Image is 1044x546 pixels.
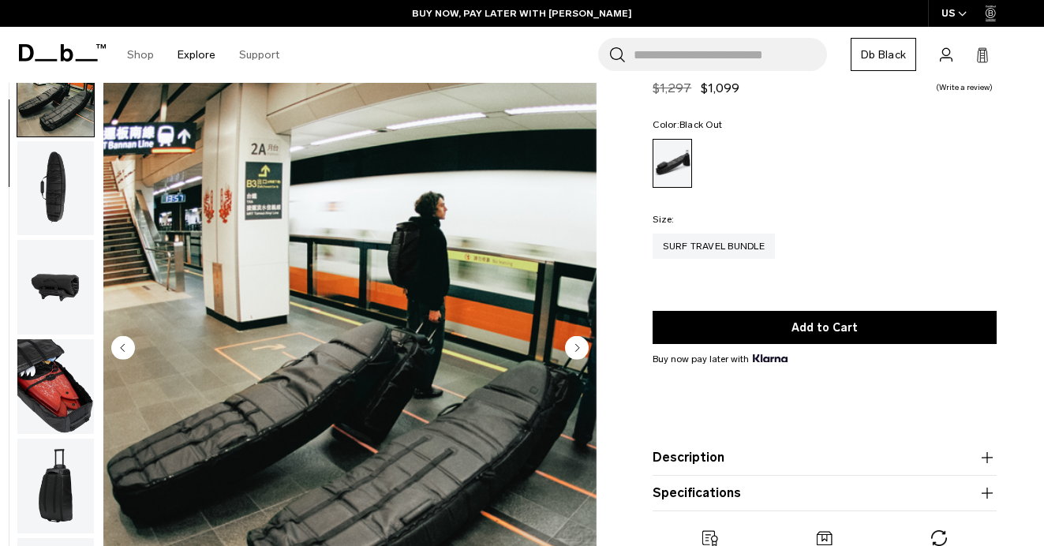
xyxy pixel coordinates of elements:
[753,354,787,362] img: {"height" => 20, "alt" => "Klarna"}
[17,239,95,335] button: Surf Travel Bundle
[653,215,674,224] legend: Size:
[653,448,997,467] button: Description
[17,240,94,335] img: Surf Travel Bundle
[178,27,215,83] a: Explore
[936,84,993,92] a: Write a review
[239,27,279,83] a: Support
[17,439,94,533] img: Surf Travel Bundle
[653,234,775,259] a: Surf Travel Bundle
[17,42,94,136] img: Surf Travel Bundle
[17,140,95,237] button: Surf Travel Bundle
[653,139,692,188] a: Black Out
[127,27,154,83] a: Shop
[17,141,94,236] img: Surf Travel Bundle
[115,27,291,83] nav: Main Navigation
[701,80,739,95] span: $1,099
[17,438,95,534] button: Surf Travel Bundle
[653,484,997,503] button: Specifications
[851,38,916,71] a: Db Black
[111,335,135,362] button: Previous slide
[653,311,997,344] button: Add to Cart
[653,80,691,95] s: $1,297
[565,335,589,362] button: Next slide
[653,120,722,129] legend: Color:
[679,119,722,130] span: Black Out
[17,339,94,434] img: Surf Travel Bundle
[653,352,787,366] span: Buy now pay later with
[412,6,632,21] a: BUY NOW, PAY LATER WITH [PERSON_NAME]
[17,338,95,435] button: Surf Travel Bundle
[17,41,95,137] button: Surf Travel Bundle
